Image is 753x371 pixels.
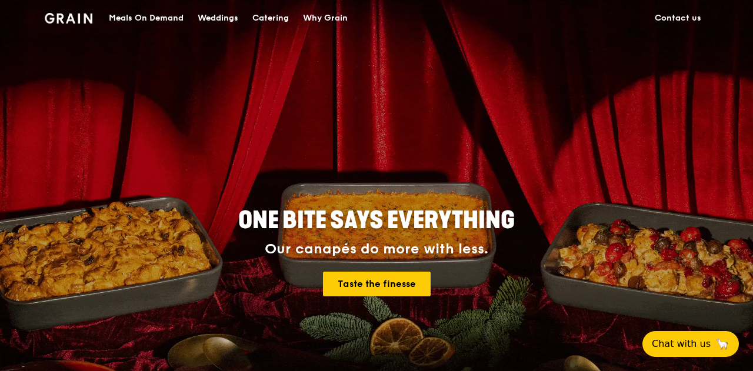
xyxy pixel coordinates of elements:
div: Why Grain [303,1,348,36]
a: Contact us [648,1,708,36]
span: ONE BITE SAYS EVERYTHING [238,206,515,235]
a: Weddings [191,1,245,36]
a: Taste the finesse [323,272,431,296]
div: Catering [252,1,289,36]
div: Our canapés do more with less. [165,241,588,258]
div: Meals On Demand [109,1,184,36]
span: Chat with us [652,337,711,351]
a: Catering [245,1,296,36]
button: Chat with us🦙 [642,331,739,357]
img: Grain [45,13,92,24]
div: Weddings [198,1,238,36]
span: 🦙 [715,337,729,351]
a: Why Grain [296,1,355,36]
